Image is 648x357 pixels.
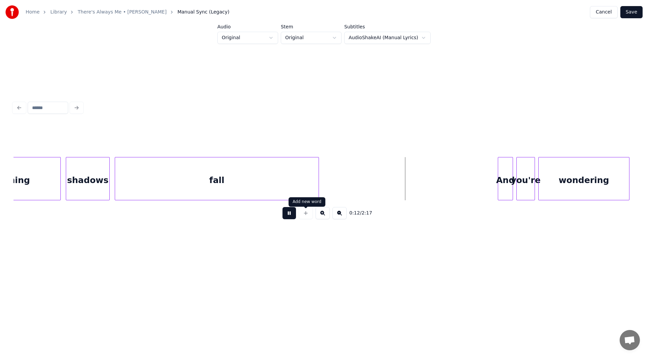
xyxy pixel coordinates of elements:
[361,210,372,216] span: 2:17
[620,330,640,350] a: Open de chat
[78,9,166,16] a: There's Always Me • [PERSON_NAME]
[5,5,19,19] img: youka
[178,9,230,16] span: Manual Sync (Legacy)
[26,9,39,16] a: Home
[620,6,643,18] button: Save
[349,210,366,216] div: /
[26,9,230,16] nav: breadcrumb
[590,6,617,18] button: Cancel
[50,9,67,16] a: Library
[349,210,360,216] span: 0:12
[293,199,321,205] div: Add new word
[281,24,342,29] label: Stem
[344,24,431,29] label: Subtitles
[217,24,278,29] label: Audio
